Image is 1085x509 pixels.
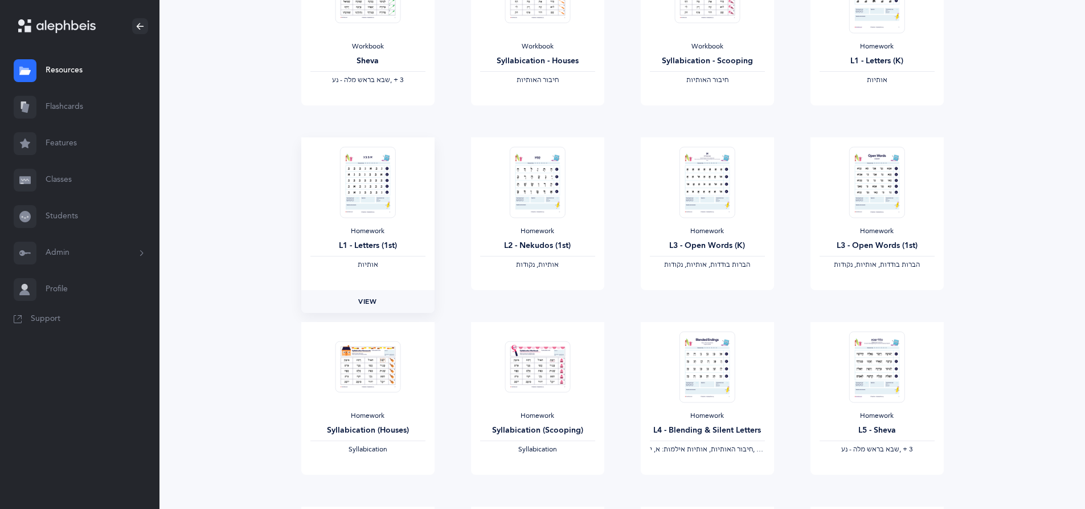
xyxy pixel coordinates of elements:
[820,445,935,454] div: ‪, + 3‬
[310,227,425,236] div: Homework
[480,42,595,51] div: Workbook
[650,227,765,236] div: Homework
[310,76,425,85] div: ‪, + 3‬
[841,445,899,453] span: ‫שבא בראש מלה - נע‬
[686,76,728,84] span: ‫חיבור האותיות‬
[505,341,570,393] img: Homework_Syllabication-EN_Red_Scooping_EN_thumbnail_1724301177.png
[679,331,735,402] img: Homework_L4_BlendingAndSilentLetters_R_EN_thumbnail_1731217887.png
[480,445,595,454] div: Syllabication
[332,76,390,84] span: ‫שבא בראש מלה - נע‬
[480,425,595,437] div: Syllabication (Scooping)
[650,240,765,252] div: L3 - Open Words (K)
[480,55,595,67] div: Syllabication - Houses
[516,260,559,268] span: ‫אותיות, נקודות‬
[310,445,425,454] div: Syllabication
[820,42,935,51] div: Homework
[820,227,935,236] div: Homework
[480,412,595,421] div: Homework
[509,146,565,218] img: Homework_L2_Nekudos_R_EN_1_thumbnail_1731617499.png
[339,146,395,218] img: Homework_L1_Letters_O_Red_EN_thumbnail_1731215195.png
[335,341,400,393] img: Homework_Syllabication-EN_Red_Houses_EN_thumbnail_1724301135.png
[664,260,750,268] span: ‫הברות בודדות, אותיות, נקודות‬
[650,42,765,51] div: Workbook
[849,146,904,218] img: Homework_L3_OpenWords_O_Red_EN_thumbnail_1731217670.png
[820,55,935,67] div: L1 - Letters (K)
[650,445,765,454] div: ‪, + 1‬
[849,331,904,402] img: Homework_L5_Sheva_R_EN_thumbnail_1754305392.png
[310,42,425,51] div: Workbook
[517,76,559,84] span: ‫חיבור האותיות‬
[679,146,735,218] img: Homework_L3_OpenWords_R_EN_thumbnail_1731229486.png
[310,425,425,437] div: Syllabication (Houses)
[820,412,935,421] div: Homework
[358,260,378,268] span: ‫אותיות‬
[310,412,425,421] div: Homework
[480,227,595,236] div: Homework
[867,76,887,84] span: ‫אותיות‬
[31,313,60,325] span: Support
[834,260,920,268] span: ‫הברות בודדות, אותיות, נקודות‬
[310,240,425,252] div: L1 - Letters (1st)
[650,55,765,67] div: Syllabication - Scooping
[820,240,935,252] div: L3 - Open Words (1st)
[820,425,935,437] div: L5 - Sheva
[301,290,435,313] a: View
[358,296,376,307] span: View
[650,412,765,421] div: Homework
[480,240,595,252] div: L2 - Nekudos (1st)
[310,55,425,67] div: Sheva
[650,445,753,453] span: ‫חיבור האותיות, אותיות אילמות: א, י‬
[650,425,765,437] div: L4 - Blending & Silent Letters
